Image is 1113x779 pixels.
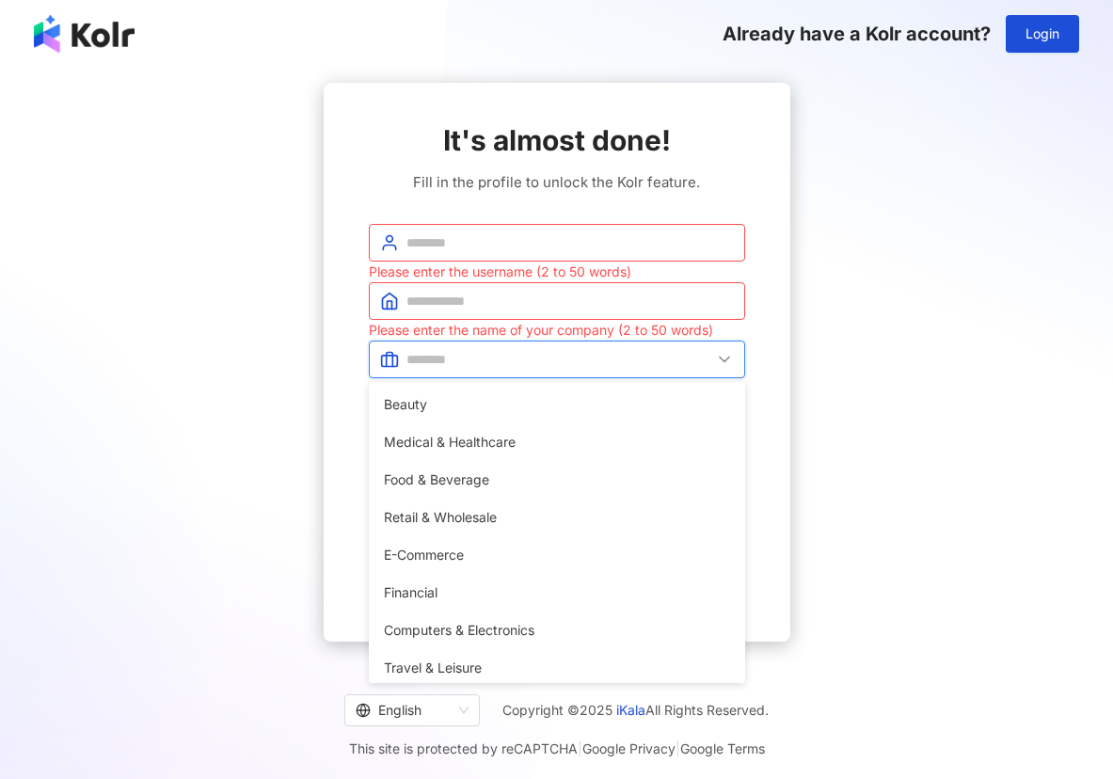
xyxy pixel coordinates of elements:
[578,740,582,756] span: |
[1026,26,1059,41] span: Login
[384,394,730,415] span: Beauty
[384,469,730,490] span: Food & Beverage
[582,740,676,756] a: Google Privacy
[349,738,765,760] span: This site is protected by reCAPTCHA
[723,23,991,45] span: Already have a Kolr account?
[384,545,730,565] span: E-Commerce
[356,695,452,725] div: English
[384,582,730,603] span: Financial
[616,702,645,718] a: iKala
[384,432,730,453] span: Medical & Healthcare
[443,120,671,160] span: It's almost done!
[676,740,680,756] span: |
[384,507,730,528] span: Retail & Wholesale
[369,262,745,282] div: Please enter the username (2 to 50 words)
[502,699,769,722] span: Copyright © 2025 All Rights Reserved.
[384,620,730,641] span: Computers & Electronics
[1006,15,1079,53] button: Login
[680,740,765,756] a: Google Terms
[369,320,745,341] div: Please enter the name of your company (2 to 50 words)
[413,171,700,194] span: Fill in the profile to unlock the Kolr feature.
[34,15,135,53] img: logo
[384,658,730,678] span: Travel & Leisure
